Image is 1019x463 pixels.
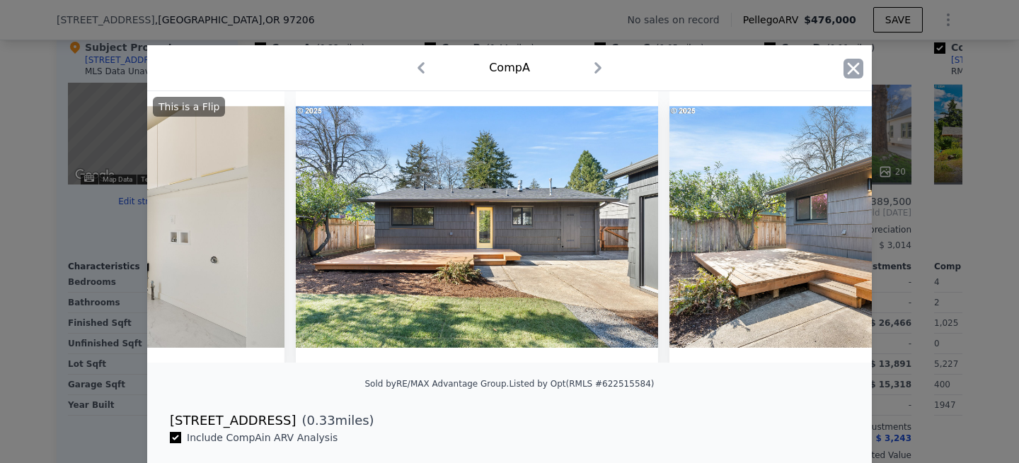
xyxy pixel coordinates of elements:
[365,379,509,389] div: Sold by RE/MAX Advantage Group .
[489,59,530,76] div: Comp A
[170,411,296,430] div: [STREET_ADDRESS]
[296,91,658,363] img: Property Img
[509,379,654,389] div: Listed by Opt (RMLS #622515584)
[307,413,335,428] span: 0.33
[181,432,343,443] span: Include Comp A in ARV Analysis
[153,97,225,117] div: This is a Flip
[296,411,374,430] span: ( miles)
